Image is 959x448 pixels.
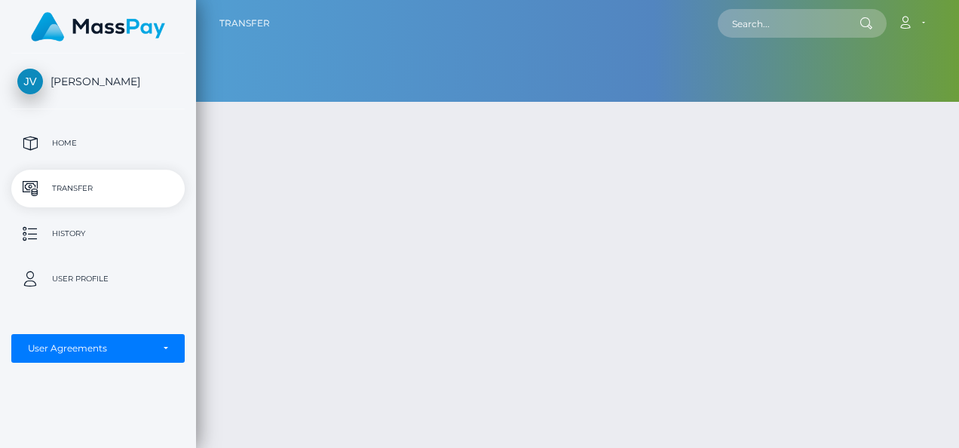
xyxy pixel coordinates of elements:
p: History [17,222,179,245]
a: User Profile [11,260,185,298]
a: History [11,215,185,253]
p: User Profile [17,268,179,290]
a: Transfer [219,8,270,39]
p: Home [17,132,179,155]
span: [PERSON_NAME] [11,75,185,88]
img: MassPay [31,12,165,41]
button: User Agreements [11,334,185,363]
a: Home [11,124,185,162]
input: Search... [718,9,859,38]
p: Transfer [17,177,179,200]
div: User Agreements [28,342,152,354]
a: Transfer [11,170,185,207]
